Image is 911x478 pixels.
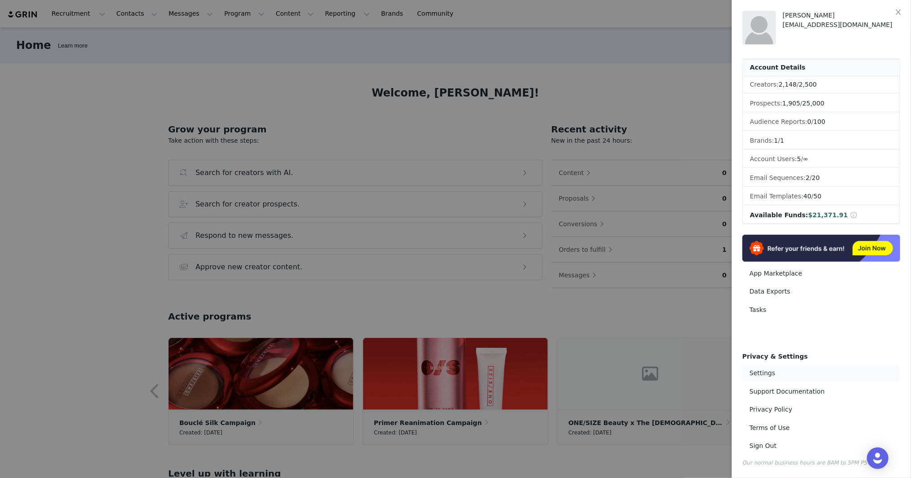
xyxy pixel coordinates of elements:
[808,211,848,219] span: $21,371.91
[743,59,900,76] div: Account Details
[806,174,820,181] span: /
[782,100,800,107] span: 1,905
[807,118,811,125] span: 0
[799,81,817,88] span: 2,500
[812,174,820,181] span: 20
[797,155,801,162] span: 5
[803,100,824,107] span: 25,000
[742,383,900,400] a: Support Documentation
[743,95,900,112] li: Prospects:
[783,11,900,20] div: [PERSON_NAME]
[803,155,809,162] span: ∞
[742,401,900,418] a: Privacy Policy
[742,460,872,466] span: Our normal business hours are 8AM to 5PM PST.
[814,193,822,200] span: 50
[742,438,900,454] a: Sign Out
[797,155,808,162] span: /
[742,302,900,318] a: Tasks
[780,137,784,144] span: 1
[742,283,900,300] a: Data Exports
[743,114,900,131] li: Audience Reports: /
[742,420,900,436] a: Terms of Use
[742,365,900,382] a: Settings
[742,353,808,360] span: Privacy & Settings
[895,9,902,16] i: icon: close
[803,193,821,200] span: /
[743,132,900,149] li: Brands:
[774,137,785,144] span: /
[750,211,808,219] span: Available Funds:
[783,20,900,30] div: [EMAIL_ADDRESS][DOMAIN_NAME]
[782,100,824,107] span: /
[743,151,900,168] li: Account Users:
[814,118,826,125] span: 100
[742,265,900,282] a: App Marketplace
[774,137,778,144] span: 1
[742,235,900,262] img: Refer & Earn
[806,174,810,181] span: 2
[867,447,889,469] div: Open Intercom Messenger
[743,76,900,93] li: Creators:
[803,193,811,200] span: 40
[743,188,900,205] li: Email Templates:
[779,81,797,88] span: 2,148
[743,170,900,187] li: Email Sequences:
[779,81,817,88] span: /
[742,11,776,44] img: placeholder-profile.jpg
